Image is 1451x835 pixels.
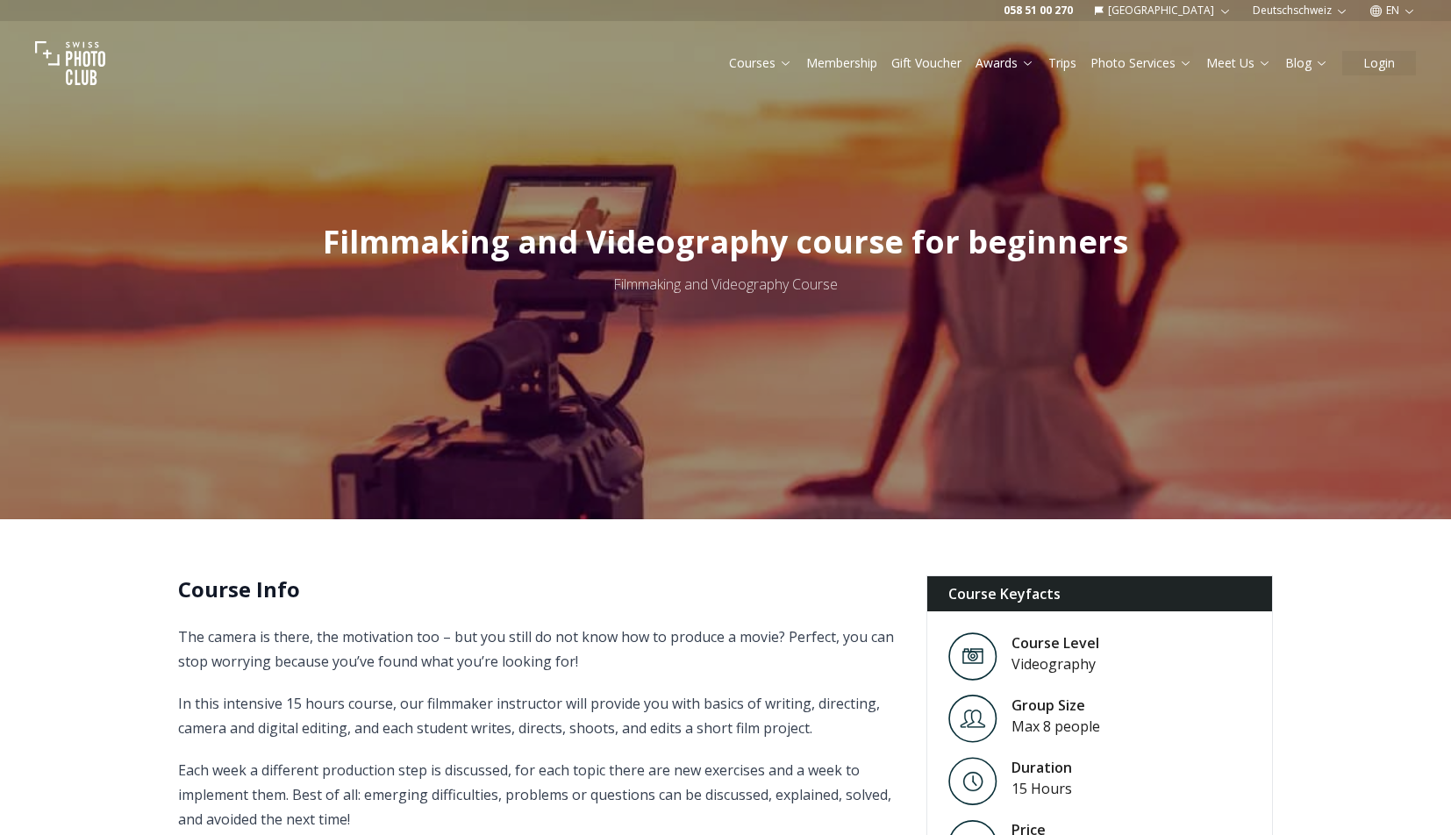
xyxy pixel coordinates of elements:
[1011,716,1100,737] div: Max 8 people
[178,760,891,829] span: Each week a different production step is discussed, for each topic there are new exercises and a ...
[1285,54,1328,72] a: Blog
[976,54,1034,72] a: Awards
[1278,51,1335,75] button: Blog
[1004,4,1073,18] a: 058 51 00 270
[927,576,1272,611] div: Course Keyfacts
[1199,51,1278,75] button: Meet Us
[729,54,792,72] a: Courses
[35,28,105,98] img: Swiss photo club
[1048,54,1076,72] a: Trips
[1083,51,1199,75] button: Photo Services
[1011,757,1072,778] div: Duration
[891,54,961,72] a: Gift Voucher
[1342,51,1416,75] button: Login
[969,51,1041,75] button: Awards
[806,54,877,72] a: Membership
[613,275,838,294] span: Filmmaking and Videography Course
[1041,51,1083,75] button: Trips
[1011,695,1100,716] div: Group Size
[722,51,799,75] button: Courses
[948,695,997,743] img: Level
[948,632,997,681] img: Level
[884,51,969,75] button: Gift Voucher
[323,220,1128,263] span: Filmmaking and Videography course for beginners
[799,51,884,75] button: Membership
[178,624,898,674] p: The camera is there, the motivation too – but you still do not know how to produce a movie? Perfe...
[178,575,898,603] h2: Course Info
[1206,54,1271,72] a: Meet Us
[178,691,898,740] p: In this intensive 15 hours course, our filmmaker instructor will provide you with basics of writi...
[1011,778,1072,799] div: 15 Hours
[1090,54,1192,72] a: Photo Services
[1011,632,1099,653] div: Course Level
[1011,653,1099,674] div: Videography
[948,757,997,805] img: Level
